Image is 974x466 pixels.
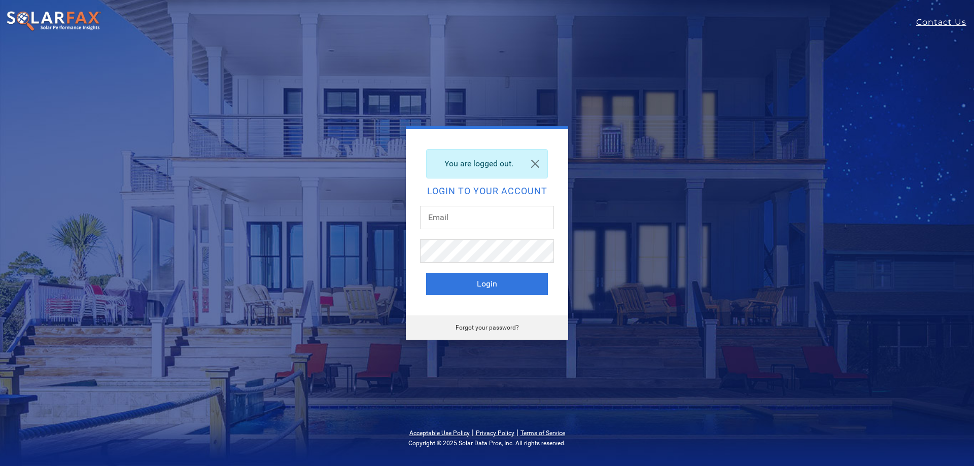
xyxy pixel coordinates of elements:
[520,429,565,437] a: Terms of Service
[426,187,548,196] h2: Login to your account
[409,429,470,437] a: Acceptable Use Policy
[6,11,101,32] img: SolarFax
[523,150,547,178] a: Close
[476,429,514,437] a: Privacy Policy
[456,324,519,331] a: Forgot your password?
[426,273,548,295] button: Login
[420,206,554,229] input: Email
[916,16,974,28] a: Contact Us
[472,427,474,437] span: |
[516,427,518,437] span: |
[426,149,548,178] div: You are logged out.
